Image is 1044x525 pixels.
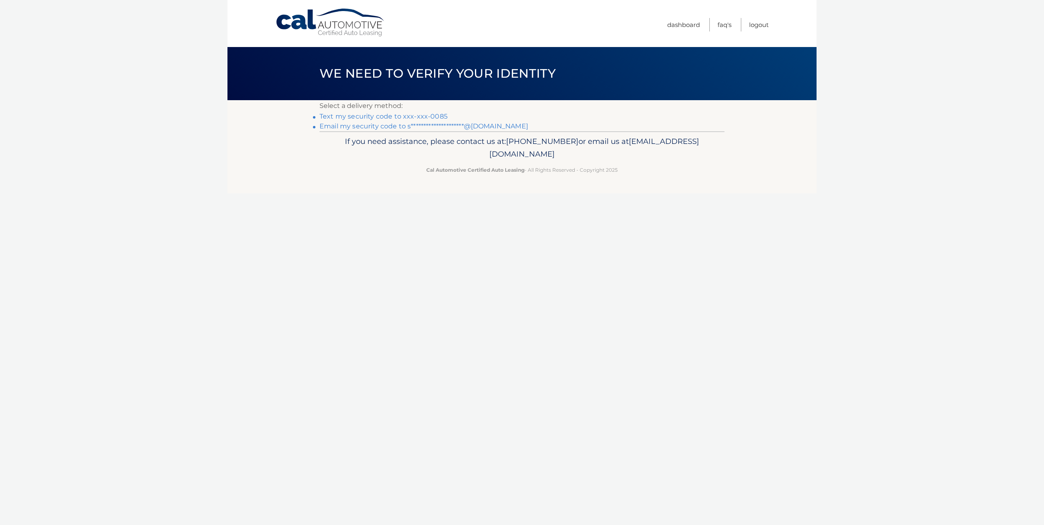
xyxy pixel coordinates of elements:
[325,135,719,161] p: If you need assistance, please contact us at: or email us at
[319,100,724,112] p: Select a delivery method:
[319,66,556,81] span: We need to verify your identity
[718,18,731,31] a: FAQ's
[426,167,524,173] strong: Cal Automotive Certified Auto Leasing
[667,18,700,31] a: Dashboard
[749,18,769,31] a: Logout
[506,137,578,146] span: [PHONE_NUMBER]
[319,112,448,120] a: Text my security code to xxx-xxx-0085
[275,8,386,37] a: Cal Automotive
[325,166,719,174] p: - All Rights Reserved - Copyright 2025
